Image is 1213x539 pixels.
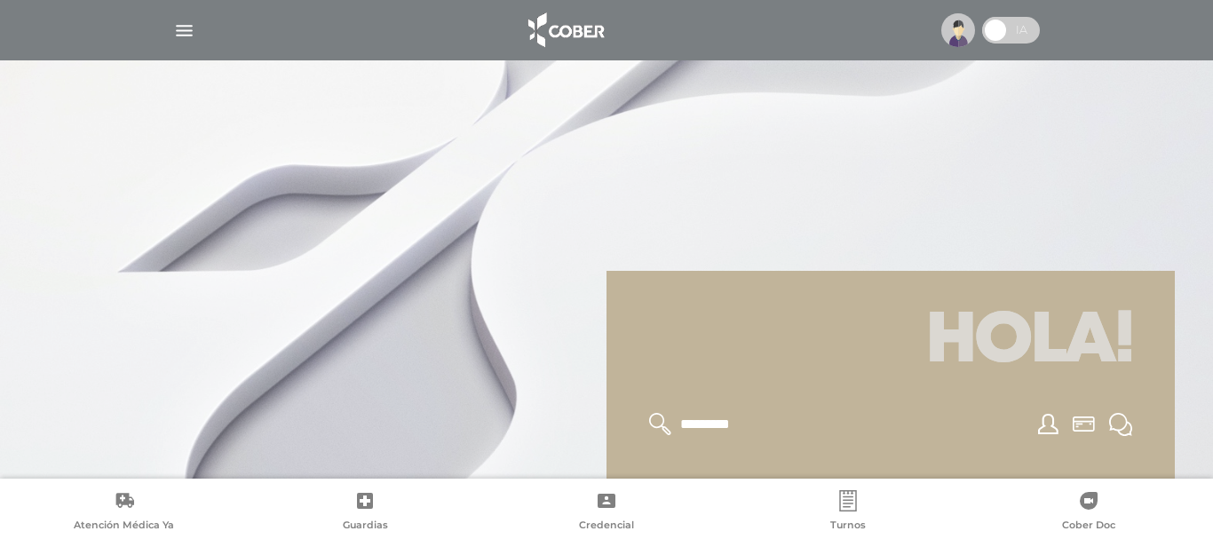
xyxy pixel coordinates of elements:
[245,490,487,535] a: Guardias
[727,490,969,535] a: Turnos
[628,292,1154,392] h1: Hola!
[579,519,634,535] span: Credencial
[1062,519,1115,535] span: Cober Doc
[941,13,975,47] img: profile-placeholder.svg
[968,490,1209,535] a: Cober Doc
[519,9,612,52] img: logo_cober_home-white.png
[486,490,727,535] a: Credencial
[830,519,866,535] span: Turnos
[74,519,174,535] span: Atención Médica Ya
[173,20,195,42] img: Cober_menu-lines-white.svg
[4,490,245,535] a: Atención Médica Ya
[343,519,388,535] span: Guardias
